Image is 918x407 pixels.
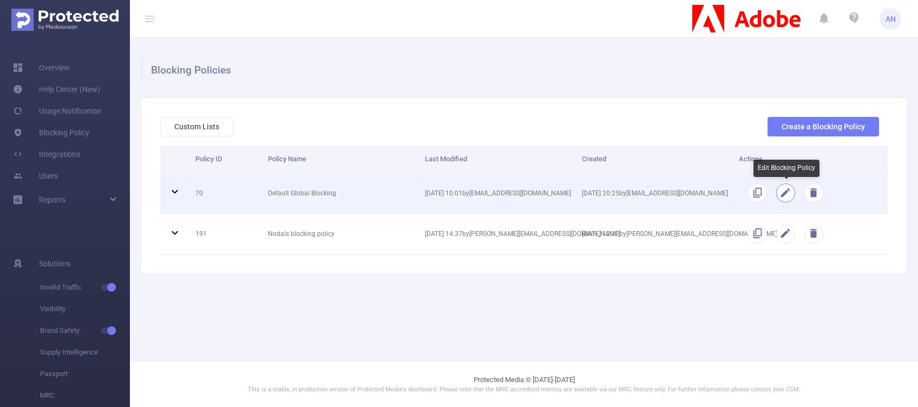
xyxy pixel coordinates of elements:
[160,117,233,136] button: Custom Lists
[425,230,620,238] span: [DATE] 14:37 by [PERSON_NAME][EMAIL_ADDRESS][DOMAIN_NAME]
[425,155,467,163] span: Last Modified
[582,230,777,238] span: [DATE] 12:12 by [PERSON_NAME][EMAIL_ADDRESS][DOMAIN_NAME]
[187,173,260,214] td: 70
[886,8,896,30] span: AN
[260,214,417,255] td: Nodals blocking policy
[13,57,70,78] a: Overview
[39,195,65,204] span: Reports
[195,155,222,163] span: Policy ID
[39,253,70,274] span: Solutions
[39,189,65,211] a: Reports
[13,122,89,143] a: Blocking Policy
[40,363,130,385] span: Passport
[268,155,306,163] span: Policy Name
[187,214,260,255] td: 191
[739,155,763,163] span: Actions
[753,160,819,177] div: Edit Blocking Policy
[40,298,130,320] span: Visibility
[40,320,130,342] span: Brand Safety
[160,122,233,131] a: Custom Lists
[582,189,728,197] span: [DATE] 20:25 by [EMAIL_ADDRESS][DOMAIN_NAME]
[13,100,101,122] a: Usage Notification
[13,165,58,187] a: Users
[425,189,571,197] span: [DATE] 10:01 by [EMAIL_ADDRESS][DOMAIN_NAME]
[11,9,119,31] img: Protected Media
[130,361,918,407] footer: Protected Media © [DATE]-[DATE]
[157,385,891,395] p: This is a stable, in production version of Protected Media's dashboard. Please note that the MRC ...
[40,385,130,406] span: MRC
[40,342,130,363] span: Supply Intelligence
[768,117,879,136] button: Create a Blocking Policy
[40,277,130,298] span: Invalid Traffic
[582,155,606,163] span: Created
[260,173,417,214] td: Default Global Blocking
[13,78,100,100] a: Help Center (New)
[13,143,80,165] a: Integrations
[141,60,898,81] h1: Blocking Policies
